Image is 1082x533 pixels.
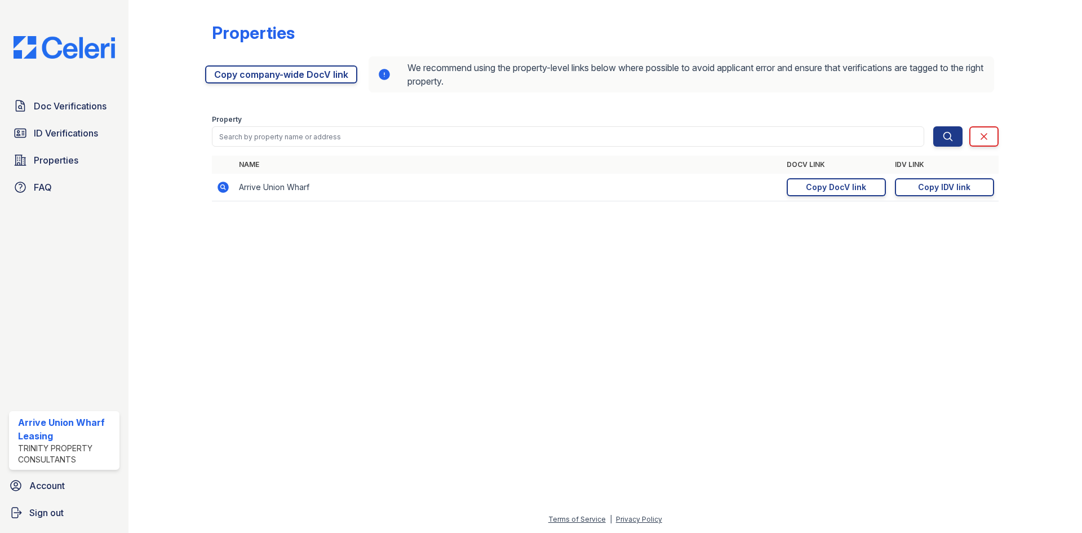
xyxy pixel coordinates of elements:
th: DocV Link [782,156,890,174]
span: ID Verifications [34,126,98,140]
label: Property [212,115,242,124]
div: Arrive Union Wharf Leasing [18,416,115,443]
th: IDV Link [890,156,999,174]
a: Account [5,474,124,497]
div: We recommend using the property-level links below where possible to avoid applicant error and ens... [369,56,994,92]
span: Properties [34,153,78,167]
a: FAQ [9,176,119,199]
a: Copy IDV link [895,178,994,196]
a: Copy company-wide DocV link [205,65,357,83]
span: Doc Verifications [34,99,107,113]
div: | [610,515,612,523]
input: Search by property name or address [212,126,924,147]
a: Properties [9,149,119,171]
td: Arrive Union Wharf [234,174,782,201]
a: Copy DocV link [787,178,886,196]
a: Sign out [5,501,124,524]
div: Properties [212,23,295,43]
div: Copy DocV link [806,182,866,193]
a: ID Verifications [9,122,119,144]
div: Trinity Property Consultants [18,443,115,465]
span: FAQ [34,180,52,194]
span: Sign out [29,506,64,519]
div: Copy IDV link [918,182,970,193]
a: Privacy Policy [616,515,662,523]
span: Account [29,479,65,492]
a: Terms of Service [548,515,606,523]
img: CE_Logo_Blue-a8612792a0a2168367f1c8372b55b34899dd931a85d93a1a3d3e32e68fde9ad4.png [5,36,124,59]
th: Name [234,156,782,174]
a: Doc Verifications [9,95,119,117]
